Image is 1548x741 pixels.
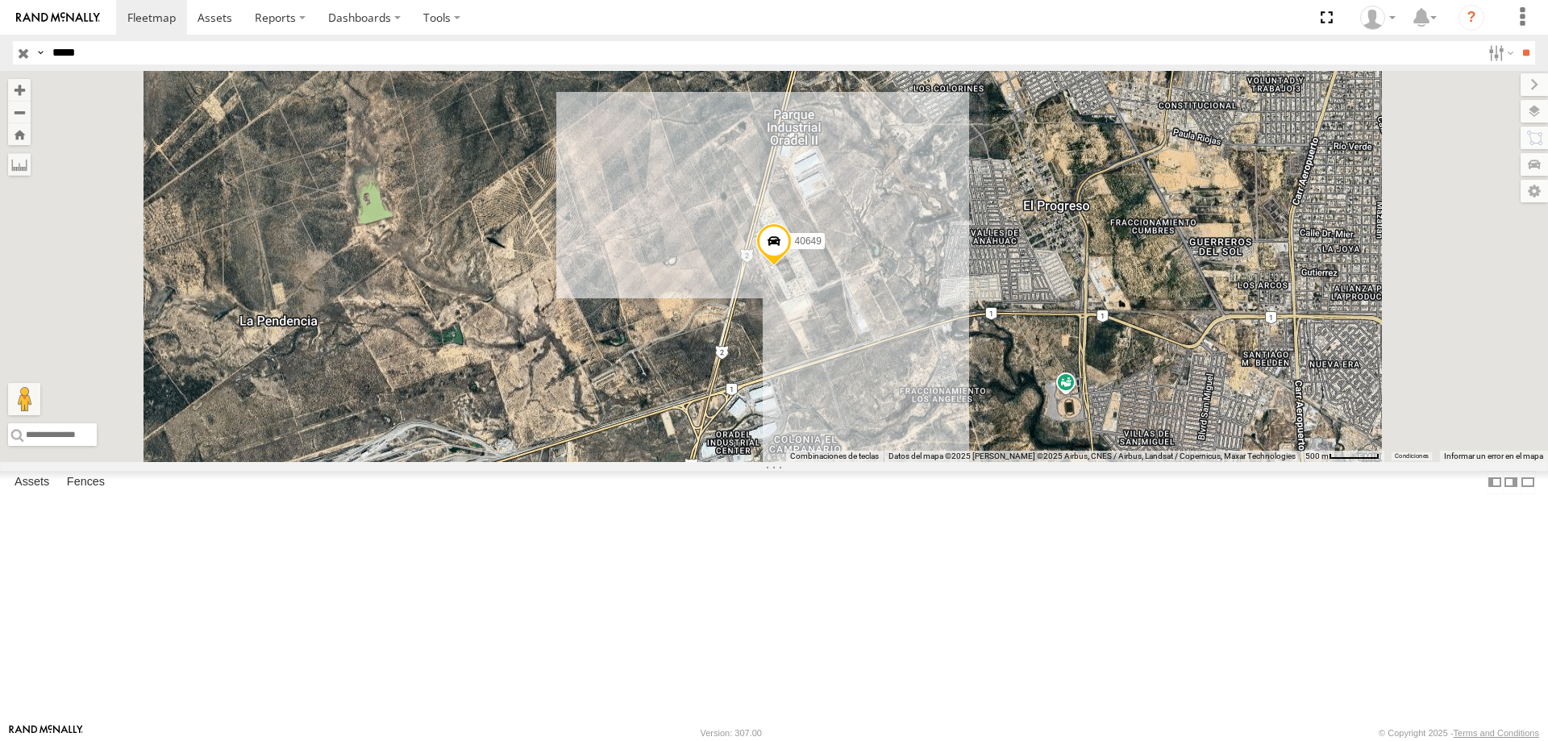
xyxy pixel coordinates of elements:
[1354,6,1401,30] div: Juan Lopez
[8,79,31,101] button: Zoom in
[1459,5,1484,31] i: ?
[1503,471,1519,494] label: Dock Summary Table to the Right
[1305,452,1329,460] span: 500 m
[1487,471,1503,494] label: Dock Summary Table to the Left
[59,471,113,493] label: Fences
[8,123,31,145] button: Zoom Home
[8,153,31,176] label: Measure
[1444,452,1543,460] a: Informar un error en el mapa
[701,728,762,738] div: Version: 307.00
[1521,180,1548,202] label: Map Settings
[1482,41,1517,65] label: Search Filter Options
[9,725,83,741] a: Visit our Website
[888,452,1296,460] span: Datos del mapa ©2025 [PERSON_NAME] ©2025 Airbus, CNES / Airbus, Landsat / Copernicus, Maxar Techn...
[34,41,47,65] label: Search Query
[6,471,57,493] label: Assets
[1395,453,1429,460] a: Condiciones (se abre en una nueva pestaña)
[16,12,100,23] img: rand-logo.svg
[8,101,31,123] button: Zoom out
[790,451,879,462] button: Combinaciones de teclas
[1300,451,1384,462] button: Escala del mapa: 500 m por 59 píxeles
[1520,471,1536,494] label: Hide Summary Table
[1454,728,1539,738] a: Terms and Conditions
[8,383,40,415] button: Arrastra el hombrecito naranja al mapa para abrir Street View
[795,235,822,246] span: 40649
[1379,728,1539,738] div: © Copyright 2025 -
